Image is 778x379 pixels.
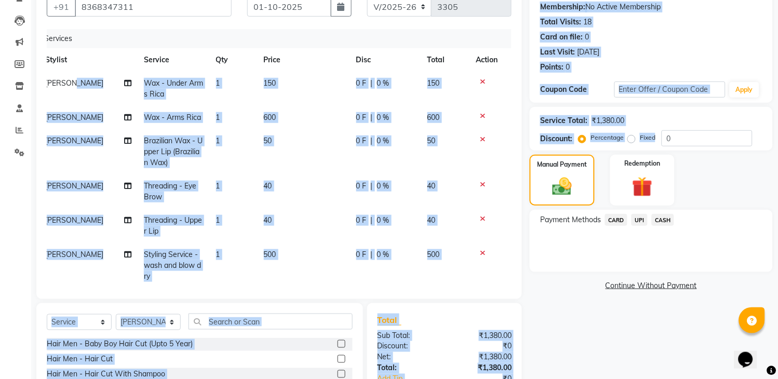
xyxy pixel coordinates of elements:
span: 50 [264,136,272,145]
span: 1 [216,250,220,259]
div: Total: [370,363,445,374]
span: 0 % [377,249,390,260]
span: 1 [216,78,220,88]
div: Service Total: [540,115,587,126]
div: Card on file: [540,32,583,43]
span: Total [378,315,401,326]
span: 0 F [356,112,367,123]
span: [PERSON_NAME] [45,181,103,191]
img: _gift.svg [626,174,659,199]
span: Threading - Eye Brow [144,181,196,201]
span: 1 [216,136,220,145]
div: ₹0 [445,341,519,352]
span: [PERSON_NAME] [45,78,103,88]
div: Sub Total: [370,330,445,341]
span: 1 [216,181,220,191]
img: _cash.svg [546,175,578,198]
th: Action [470,48,504,72]
span: [PERSON_NAME] [45,113,103,122]
div: Total Visits: [540,17,581,28]
span: | [371,215,373,226]
span: 600 [264,113,276,122]
span: 40 [427,181,436,191]
span: 0 % [377,181,390,192]
span: Styling Service - wash and blow dry [144,250,201,281]
span: 600 [427,113,440,122]
th: Service [138,48,209,72]
div: [DATE] [577,47,599,58]
div: Discount: [370,341,445,352]
div: Membership: [540,2,585,12]
span: 50 [427,136,436,145]
span: | [371,181,373,192]
th: Stylist [39,48,138,72]
div: Coupon Code [540,84,614,95]
span: CASH [652,214,674,226]
span: 40 [264,215,272,225]
span: 0 F [356,215,367,226]
span: 150 [427,78,440,88]
div: Net: [370,352,445,363]
label: Percentage [591,133,624,142]
input: Search or Scan [189,314,353,330]
div: 18 [583,17,592,28]
span: 40 [427,215,436,225]
span: 0 % [377,78,390,89]
div: ₹1,380.00 [445,330,519,341]
span: 500 [264,250,276,259]
span: 1 [216,113,220,122]
span: Brazilian Wax - Upper Lip (Brazilian Wax) [144,136,203,167]
span: [PERSON_NAME] [45,250,103,259]
a: Continue Without Payment [532,280,771,291]
th: Total [421,48,470,72]
span: [PERSON_NAME] [45,215,103,225]
div: ₹1,380.00 [445,352,519,363]
div: Services [40,29,512,48]
span: Wax - Under Arms Rica [144,78,203,99]
span: 1 [216,215,220,225]
iframe: chat widget [734,337,768,369]
span: | [371,112,373,123]
div: ₹1,380.00 [445,363,519,374]
span: 0 % [377,112,390,123]
div: ₹1,380.00 [592,115,624,126]
span: Threading - Upper Lip [144,215,202,236]
div: 0 [566,62,570,73]
span: 0 F [356,136,367,146]
label: Redemption [624,159,660,168]
button: Apply [730,82,759,98]
span: 0 % [377,136,390,146]
span: | [371,136,373,146]
span: CARD [605,214,627,226]
div: 0 [585,32,589,43]
th: Disc [350,48,421,72]
span: 40 [264,181,272,191]
label: Manual Payment [538,160,587,169]
span: UPI [632,214,648,226]
span: 500 [427,250,440,259]
span: 0 F [356,249,367,260]
span: Wax - Arms Rica [144,113,201,122]
span: 0 % [377,215,390,226]
span: 0 F [356,78,367,89]
span: [PERSON_NAME] [45,136,103,145]
span: Payment Methods [540,214,601,225]
span: 0 F [356,181,367,192]
div: Points: [540,62,564,73]
label: Fixed [640,133,655,142]
div: Last Visit: [540,47,575,58]
input: Enter Offer / Coupon Code [614,82,726,98]
th: Qty [210,48,258,72]
div: Discount: [540,133,572,144]
span: | [371,78,373,89]
span: 150 [264,78,276,88]
div: Hair Men - Hair Cut [47,354,113,365]
th: Price [258,48,350,72]
div: No Active Membership [540,2,762,12]
span: | [371,249,373,260]
div: Hair Men - Baby Boy Hair Cut (Upto 5 Year) [47,339,193,350]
